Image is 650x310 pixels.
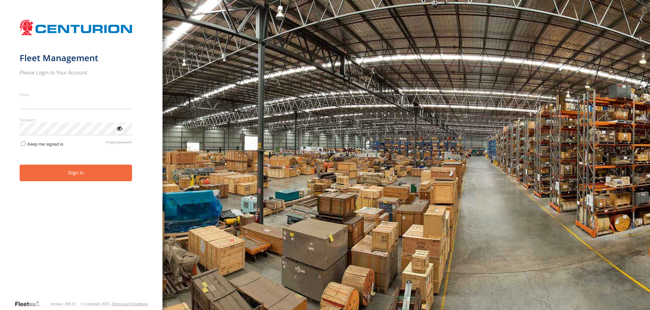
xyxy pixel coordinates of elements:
a: Forgot password? [106,140,132,147]
h2: Please Login to Your Account [20,69,132,76]
button: Sign in [20,165,132,181]
label: Email [20,92,132,97]
form: main [20,16,143,300]
div: Version: 309.01 [50,302,76,306]
a: Terms and Conditions [112,302,148,306]
span: Keep me signed in [27,142,63,147]
img: Centurion Transport [20,19,132,36]
input: Keep me signed in [21,141,25,146]
div: ViewPassword [116,125,123,132]
h1: Fleet Management [20,52,132,64]
label: Password [20,117,132,122]
div: © Copyright 2025 - [81,302,148,306]
a: Visit our Website [15,301,46,307]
